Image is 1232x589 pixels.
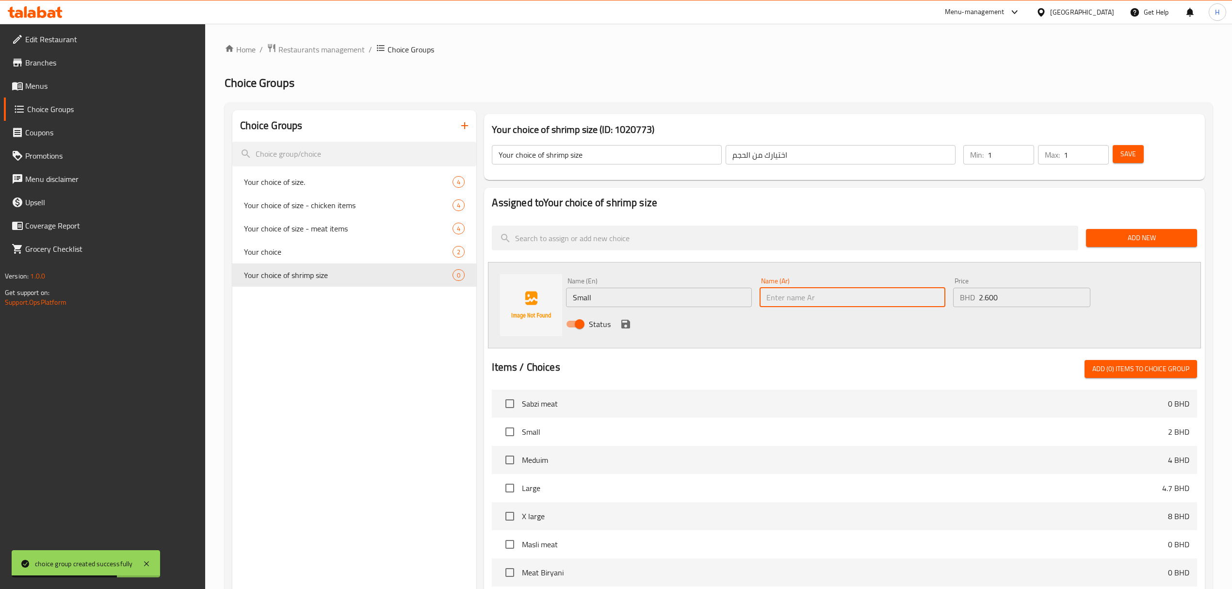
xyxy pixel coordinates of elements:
span: Small [522,426,1167,438]
div: choice group created successfully [35,558,133,569]
p: 4.7 BHD [1162,482,1189,494]
span: Branches [25,57,198,68]
h2: Assigned to Your choice of shrimp size [492,196,1197,210]
span: Your choice [244,246,453,258]
span: Meduim [522,454,1167,466]
span: Menus [25,80,198,92]
div: Your choice of size.4 [232,170,476,194]
span: Choice Groups [27,103,198,115]
span: Select choice [500,506,520,526]
span: Your choice of size - meat items [244,223,453,234]
p: 2 BHD [1168,426,1189,438]
span: Add New [1094,232,1189,244]
p: 4 BHD [1168,454,1189,466]
span: X large [522,510,1167,522]
h2: Items / Choices [492,360,560,375]
span: Select choice [500,478,520,498]
a: Promotions [4,144,206,167]
p: 0 BHD [1168,539,1189,550]
h3: Your choice of shrimp size (ID: 1020773) [492,122,1197,137]
span: Grocery Checklist [25,243,198,255]
h2: Choice Groups [240,118,302,133]
span: Get support on: [5,286,49,299]
a: Upsell [4,191,206,214]
a: Coverage Report [4,214,206,237]
nav: breadcrumb [225,43,1213,56]
span: 0 [453,271,464,280]
input: Enter name En [566,288,752,307]
span: Masli meat [522,539,1167,550]
p: BHD [960,292,975,303]
span: Select choice [500,393,520,414]
span: Large [522,482,1162,494]
input: search [232,142,476,166]
input: search [492,226,1078,250]
span: Your choice of shrimp size [244,269,453,281]
button: Add New [1086,229,1197,247]
div: Choices [453,246,465,258]
span: 2 [453,247,464,257]
p: 8 BHD [1168,510,1189,522]
span: Coverage Report [25,220,198,231]
span: Choice Groups [388,44,434,55]
span: Upsell [25,196,198,208]
span: 1.0.0 [30,270,45,282]
p: 0 BHD [1168,567,1189,578]
div: Your choice2 [232,240,476,263]
span: Your choice of size. [244,176,453,188]
div: Choices [453,176,465,188]
span: 4 [453,178,464,187]
div: Your choice of size - chicken items4 [232,194,476,217]
p: Min: [970,149,984,161]
a: Restaurants management [267,43,365,56]
span: Meat Biryani [522,567,1167,578]
span: 4 [453,201,464,210]
span: H [1215,7,1219,17]
div: Your choice of size - meat items4 [232,217,476,240]
p: Max: [1045,149,1060,161]
input: Please enter price [979,288,1090,307]
a: Edit Restaurant [4,28,206,51]
a: Choice Groups [4,98,206,121]
a: Grocery Checklist [4,237,206,261]
div: Choices [453,223,465,234]
span: Version: [5,270,29,282]
a: Support.OpsPlatform [5,296,66,309]
span: Select choice [500,562,520,583]
button: Save [1113,145,1144,163]
span: Your choice of size - chicken items [244,199,453,211]
li: / [259,44,263,55]
span: 4 [453,224,464,233]
li: / [369,44,372,55]
span: Select choice [500,534,520,555]
div: Choices [453,269,465,281]
span: Add (0) items to choice group [1092,363,1189,375]
span: Menu disclaimer [25,173,198,185]
span: Select choice [500,450,520,470]
div: [GEOGRAPHIC_DATA] [1050,7,1114,17]
a: Home [225,44,256,55]
div: Your choice of shrimp size0 [232,263,476,287]
span: Save [1120,148,1136,160]
button: Add (0) items to choice group [1085,360,1197,378]
a: Menu disclaimer [4,167,206,191]
span: Coupons [25,127,198,138]
div: Menu-management [945,6,1005,18]
span: Restaurants management [278,44,365,55]
span: Promotions [25,150,198,162]
span: Sabzi meat [522,398,1167,409]
a: Coupons [4,121,206,144]
div: Choices [453,199,465,211]
span: Select choice [500,422,520,442]
span: Choice Groups [225,72,294,94]
button: save [618,317,633,331]
a: Menus [4,74,206,98]
input: Enter name Ar [760,288,945,307]
span: Edit Restaurant [25,33,198,45]
span: Status [589,318,611,330]
p: 0 BHD [1168,398,1189,409]
a: Branches [4,51,206,74]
